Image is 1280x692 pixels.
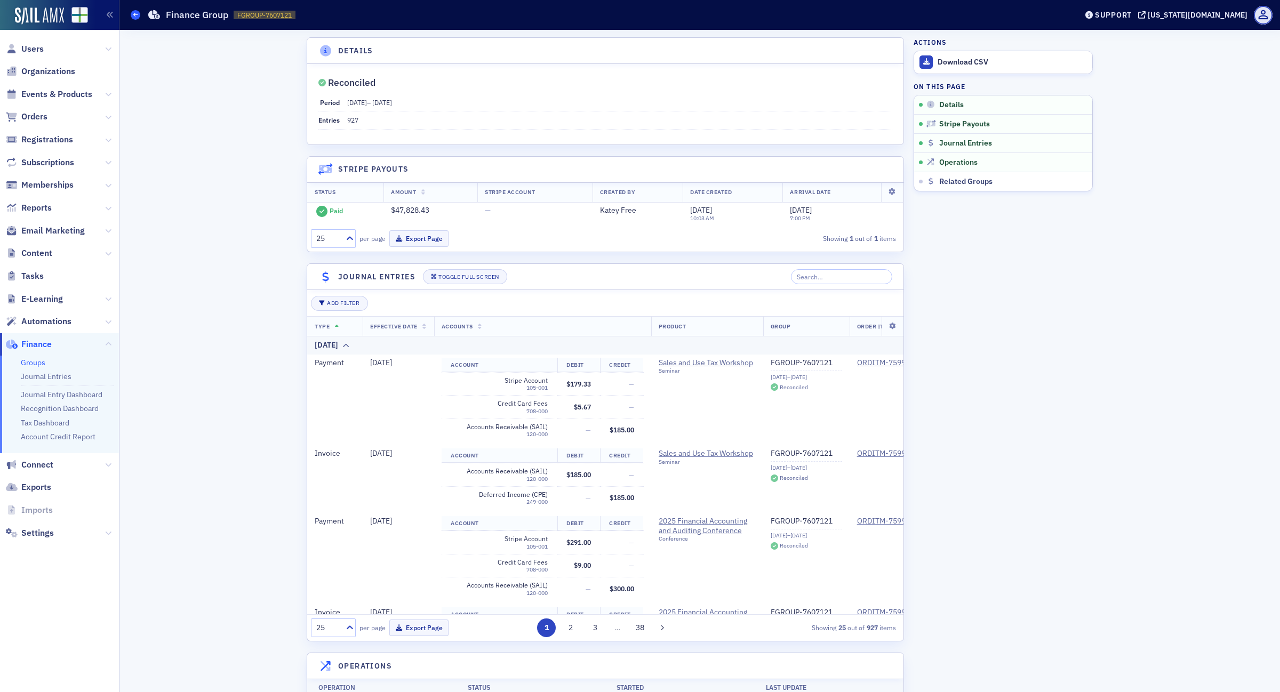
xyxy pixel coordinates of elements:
[315,516,344,526] span: Payment
[21,43,44,55] span: Users
[586,425,591,434] span: —
[451,376,548,384] span: Stripe Account
[338,164,409,175] h4: Stripe Payouts
[359,234,386,243] label: per page
[586,493,591,502] span: —
[6,504,53,516] a: Imports
[780,543,808,549] div: Reconciled
[6,157,74,168] a: Subscriptions
[771,464,842,471] div: [DATE]–[DATE]
[659,358,756,368] a: Sales and Use Tax Workshop
[438,274,499,280] div: Toggle Full Screen
[857,358,918,368] div: ORDITM-7599555
[451,467,548,475] span: Accounts Receivable (SAIL)
[771,358,842,368] a: FGROUP-7607121
[780,384,808,390] div: Reconciled
[442,358,557,373] th: Account
[659,535,756,542] div: Conference
[914,82,1093,91] h4: On this page
[21,459,53,471] span: Connect
[391,205,429,215] span: $47,828.43
[938,58,1087,67] div: Download CSV
[629,403,634,411] span: —
[865,623,879,632] strong: 927
[347,98,367,107] span: [DATE]
[6,481,51,493] a: Exports
[6,293,63,305] a: E-Learning
[451,476,548,482] div: 120-000
[771,374,842,381] div: [DATE]–[DATE]
[391,188,416,196] span: Amount
[857,608,918,617] a: ORDITM-7599564
[600,188,635,196] span: Created By
[771,517,842,526] a: FGROUP-7607121
[21,225,85,237] span: Email Marketing
[857,449,918,458] div: ORDITM-7599555
[451,590,548,597] div: 120-000
[451,490,548,498] span: Deferred Income (CPE)
[21,270,44,282] span: Tasks
[771,323,791,330] span: Group
[6,202,52,214] a: Reports
[21,316,71,327] span: Automations
[610,584,634,593] span: $300.00
[21,504,53,516] span: Imports
[451,399,548,407] span: Credit Card Fees
[451,408,548,415] div: 708-000
[21,372,71,381] a: Journal Entries
[790,205,812,215] span: [DATE]
[21,134,73,146] span: Registrations
[659,449,756,458] a: Sales and Use Tax Workshop
[557,358,601,373] th: Debit
[347,98,392,107] span: –
[442,516,557,531] th: Account
[857,323,892,330] span: Order Item
[316,233,340,244] div: 25
[338,271,415,283] h4: Journal Entries
[630,618,649,637] button: 38
[1138,11,1251,19] button: [US_STATE][DOMAIN_NAME]
[451,581,548,589] span: Accounts Receivable (SAIL)
[600,206,675,215] div: Katey Free
[6,179,74,191] a: Memberships
[451,566,548,573] div: 708-000
[566,380,591,388] span: $179.33
[15,7,64,25] img: SailAMX
[566,538,591,546] span: $291.00
[872,234,879,243] strong: 1
[6,339,52,350] a: Finance
[566,470,591,479] span: $185.00
[21,432,95,441] a: Account Credit Report
[21,293,63,305] span: E-Learning
[790,214,810,222] time: 7:00 PM
[451,431,548,438] div: 120-000
[485,205,491,215] span: —
[659,608,756,626] span: 2025 Financial Accounting and Auditing Conference
[1254,6,1273,25] span: Profile
[6,316,71,327] a: Automations
[315,188,335,196] span: Status
[586,584,591,593] span: —
[372,98,392,107] span: [DATE]
[847,234,855,243] strong: 1
[780,475,808,481] div: Reconciled
[914,51,1092,74] a: Download CSV
[442,323,473,330] span: Accounts
[330,207,343,215] div: Paid
[21,358,45,367] a: Groups
[166,9,228,21] h1: Finance Group
[370,516,392,526] span: [DATE]
[6,88,92,100] a: Events & Products
[629,561,634,569] span: —
[64,7,88,25] a: View Homepage
[659,323,686,330] span: Product
[790,188,830,196] span: Arrival Date
[537,618,556,637] button: 1
[21,88,92,100] span: Events & Products
[338,661,392,672] h4: Operations
[315,340,338,351] div: [DATE]
[370,448,392,458] span: [DATE]
[690,188,732,196] span: Date Created
[574,403,591,411] span: $5.67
